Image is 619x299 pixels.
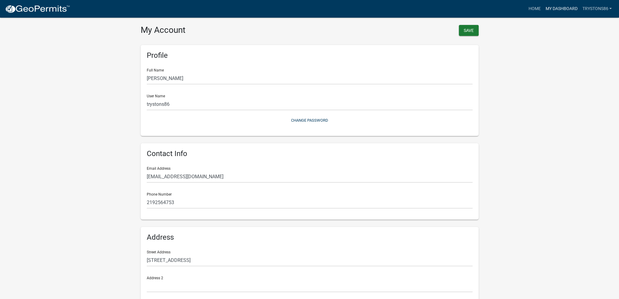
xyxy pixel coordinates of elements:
h6: Profile [147,51,473,60]
h3: My Account [141,25,305,35]
a: trystons86 [580,3,614,15]
button: Save [459,25,479,36]
a: My Dashboard [543,3,580,15]
a: Home [526,3,543,15]
h6: Contact Info [147,149,473,158]
h6: Address [147,233,473,242]
button: Change Password [147,115,473,125]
